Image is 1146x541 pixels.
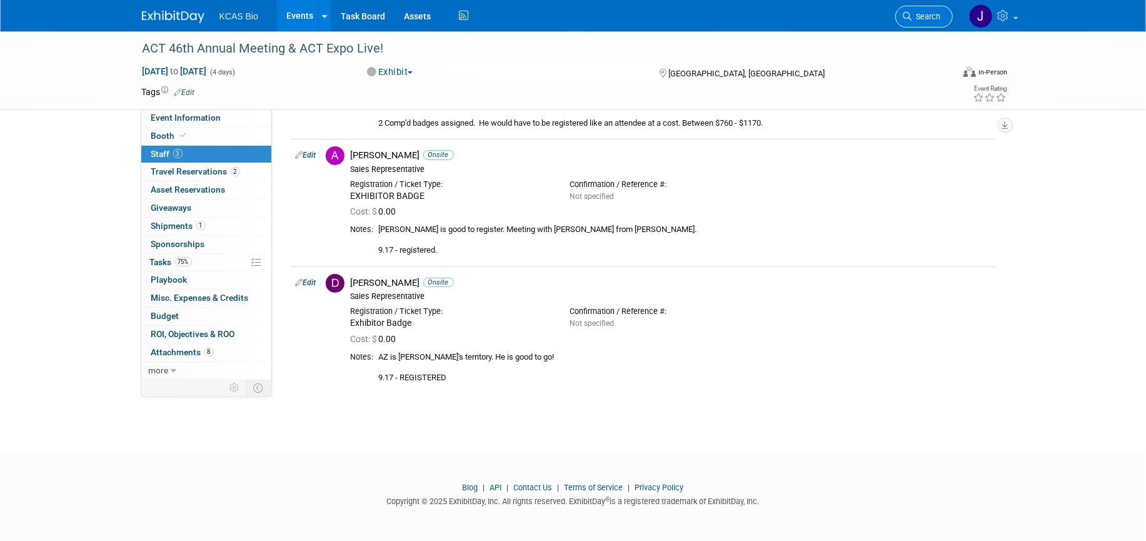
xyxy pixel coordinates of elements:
div: ACT 46th Annual Meeting & ACT Expo Live! [138,38,934,60]
a: Giveaways [141,200,271,217]
div: EXHIBITOR BADGE [351,191,551,202]
div: AZ is [PERSON_NAME]'s territory. He is good to go! 9.17 - REGISTERED [379,352,990,383]
span: Playbook [151,275,188,285]
span: [DATE] [DATE] [142,66,208,77]
span: KCAS Bio [219,11,258,21]
span: 2 [231,167,240,176]
span: 0.00 [351,334,401,344]
span: Staff [151,149,183,159]
span: 75% [175,257,192,266]
img: D.jpg [326,274,344,293]
span: Misc. Expenses & Credits [151,293,249,303]
div: Sales Representative [351,164,990,174]
span: Booth [151,131,189,141]
a: Privacy Policy [635,483,684,492]
div: Notes: [351,352,374,362]
div: Confirmation / Reference #: [570,179,771,190]
span: Search [912,12,941,21]
span: Asset Reservations [151,185,226,195]
a: Booth [141,128,271,145]
span: Onsite [423,278,454,287]
div: [PERSON_NAME] [351,277,990,289]
sup: ® [606,496,610,503]
a: Misc. Expenses & Credits [141,290,271,307]
span: Travel Reservations [151,166,240,176]
a: Search [895,6,953,28]
span: Sponsorships [151,239,205,249]
span: Budget [151,311,179,321]
div: [PERSON_NAME] is good to register. Meeting with [PERSON_NAME] from [PERSON_NAME]. 9.17 - registered. [379,225,990,256]
img: ExhibitDay [142,11,204,23]
a: Terms of Service [565,483,623,492]
td: Toggle Event Tabs [246,380,271,396]
a: Edit [174,88,195,97]
a: Sponsorships [141,236,271,253]
img: Jocelyn King [969,4,993,28]
a: Travel Reservations2 [141,163,271,181]
a: Shipments1 [141,218,271,235]
a: Staff3 [141,146,271,163]
span: Onsite [423,150,454,159]
a: Blog [463,483,478,492]
div: Registration / Ticket Type: [351,306,551,316]
span: | [625,483,633,492]
div: Registration / Ticket Type: [351,179,551,190]
span: Attachments [151,347,214,357]
span: 8 [204,347,214,356]
a: API [490,483,502,492]
div: [PERSON_NAME], CEO is 50/50 so hold a spot for him until furhter notice. 2 Comp'd badges assigned... [379,98,990,129]
div: Confirmation / Reference #: [570,306,771,316]
a: Event Information [141,109,271,127]
span: [GEOGRAPHIC_DATA], [GEOGRAPHIC_DATA] [668,69,825,78]
span: 1 [196,221,206,230]
span: 0.00 [351,206,401,216]
a: ROI, Objectives & ROO [141,326,271,343]
img: A.jpg [326,146,344,165]
i: Booth reservation complete [181,132,187,139]
a: Attachments8 [141,344,271,362]
div: Event Format [879,65,1008,84]
button: Exhibit [363,66,418,79]
div: Sales Representative [351,291,990,301]
span: Tasks [150,257,192,267]
span: | [555,483,563,492]
div: In-Person [978,68,1007,77]
span: | [480,483,488,492]
img: Format-Inperson.png [963,67,976,77]
span: to [169,66,181,76]
div: Event Rating [973,86,1007,92]
a: Playbook [141,271,271,289]
div: Exhibitor Badge [351,318,551,329]
span: Not specified [570,192,615,201]
span: Shipments [151,221,206,231]
span: (4 days) [209,68,236,76]
span: 3 [173,149,183,158]
span: ROI, Objectives & ROO [151,329,235,339]
td: Tags [142,86,195,98]
span: Event Information [151,113,221,123]
a: Asset Reservations [141,181,271,199]
a: more [141,362,271,380]
a: Budget [141,308,271,325]
span: | [504,483,512,492]
div: Notes: [351,225,374,235]
td: Personalize Event Tab Strip [224,380,246,396]
span: Giveaways [151,203,192,213]
a: Tasks75% [141,254,271,271]
span: more [149,365,169,375]
span: Not specified [570,319,615,328]
a: Contact Us [514,483,553,492]
a: Edit [296,151,316,159]
div: [PERSON_NAME] [351,149,990,161]
span: Cost: $ [351,334,379,344]
a: Edit [296,278,316,287]
span: Cost: $ [351,206,379,216]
